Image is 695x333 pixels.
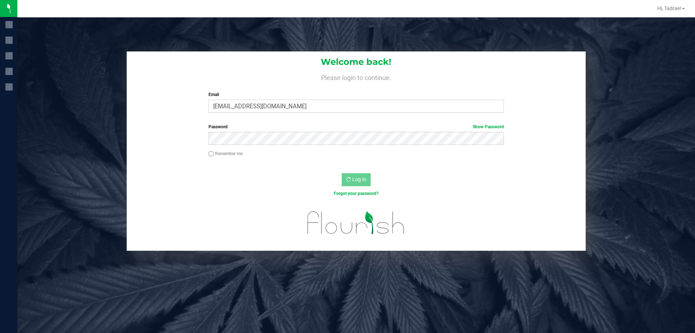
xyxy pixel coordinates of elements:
[299,204,413,241] img: flourish_logo.svg
[352,176,366,182] span: Log In
[208,124,228,129] span: Password
[208,150,243,157] label: Remember me
[473,124,504,129] a: Show Password
[208,91,504,98] label: Email
[657,5,681,11] span: Hi, Tadrae!
[208,151,214,157] input: Remember me
[334,191,379,196] a: Forgot your password?
[127,57,586,67] h1: Welcome back!
[127,72,586,81] h4: Please login to continue.
[342,173,371,186] button: Log In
